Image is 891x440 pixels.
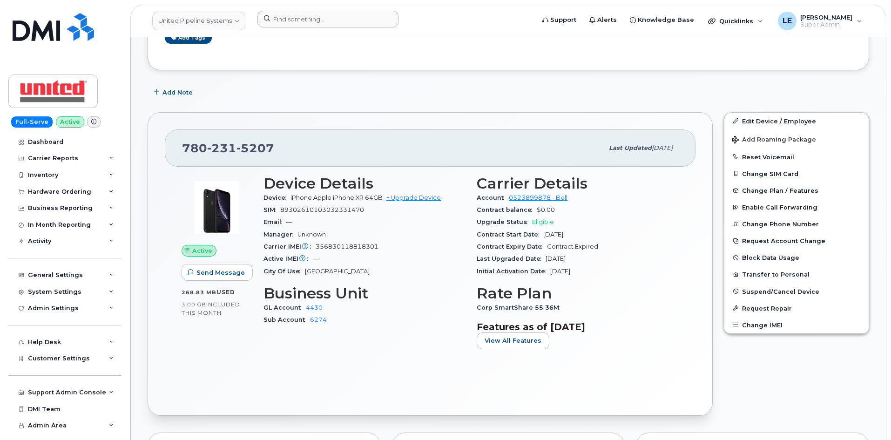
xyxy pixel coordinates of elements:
[537,206,555,213] span: $0.00
[800,21,852,28] span: Super Admin
[477,218,532,225] span: Upgrade Status
[263,285,466,302] h3: Business Unit
[477,304,564,311] span: Corp SmartShare 55 36M
[182,289,216,296] span: 268.83 MB
[306,304,323,311] a: 4430
[182,301,240,316] span: included this month
[286,218,292,225] span: —
[543,231,563,238] span: [DATE]
[485,336,541,345] span: View All Features
[263,304,306,311] span: GL Account
[724,149,869,165] button: Reset Voicemail
[263,175,466,192] h3: Device Details
[305,268,370,275] span: [GEOGRAPHIC_DATA]
[182,141,274,155] span: 780
[597,15,617,25] span: Alerts
[263,243,316,250] span: Carrier IMEI
[783,15,792,27] span: LE
[477,332,549,349] button: View All Features
[742,187,818,194] span: Change Plan / Features
[771,12,869,30] div: Logan Ellison
[509,194,567,201] a: 0523899878 - Bell
[310,316,327,323] a: 6274
[724,283,869,300] button: Suspend/Cancel Device
[165,32,212,43] a: Add tags
[583,11,623,29] a: Alerts
[192,246,212,255] span: Active
[263,316,310,323] span: Sub Account
[550,268,570,275] span: [DATE]
[536,11,583,29] a: Support
[290,194,383,201] span: iPhone Apple iPhone XR 64GB
[477,268,550,275] span: Initial Activation Date
[263,231,297,238] span: Manager
[623,11,701,29] a: Knowledge Base
[162,88,193,97] span: Add Note
[263,255,313,262] span: Active IMEI
[477,285,679,302] h3: Rate Plan
[724,300,869,317] button: Request Repair
[732,136,816,145] span: Add Roaming Package
[152,12,245,30] a: United Pipeline Systems
[477,206,537,213] span: Contract balance
[263,268,305,275] span: City Of Use
[182,301,206,308] span: 3.00 GB
[724,249,869,266] button: Block Data Usage
[724,129,869,149] button: Add Roaming Package
[742,204,817,211] span: Enable Call Forwarding
[800,14,852,21] span: [PERSON_NAME]
[236,141,274,155] span: 5207
[724,182,869,199] button: Change Plan / Features
[263,194,290,201] span: Device
[546,255,566,262] span: [DATE]
[550,15,576,25] span: Support
[477,194,509,201] span: Account
[702,12,769,30] div: Quicklinks
[652,144,673,151] span: [DATE]
[207,141,236,155] span: 231
[724,317,869,333] button: Change IMEI
[724,199,869,216] button: Enable Call Forwarding
[477,255,546,262] span: Last Upgraded Date
[724,232,869,249] button: Request Account Change
[724,216,869,232] button: Change Phone Number
[724,113,869,129] a: Edit Device / Employee
[477,231,543,238] span: Contract Start Date
[638,15,694,25] span: Knowledge Base
[742,288,819,295] span: Suspend/Cancel Device
[182,264,253,281] button: Send Message
[189,180,245,236] img: image20231002-3703462-1qb80zy.jpeg
[477,321,679,332] h3: Features as of [DATE]
[148,84,201,101] button: Add Note
[263,218,286,225] span: Email
[609,144,652,151] span: Last updated
[263,206,280,213] span: SIM
[724,165,869,182] button: Change SIM Card
[477,175,679,192] h3: Carrier Details
[724,266,869,283] button: Transfer to Personal
[297,231,326,238] span: Unknown
[280,206,364,213] span: 89302610103032331470
[386,194,441,201] a: + Upgrade Device
[532,218,554,225] span: Eligible
[719,17,753,25] span: Quicklinks
[196,268,245,277] span: Send Message
[850,399,884,433] iframe: Messenger Launcher
[216,289,235,296] span: used
[257,11,398,27] input: Find something...
[477,243,547,250] span: Contract Expiry Date
[316,243,378,250] span: 356830118818301
[313,255,319,262] span: —
[547,243,598,250] span: Contract Expired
